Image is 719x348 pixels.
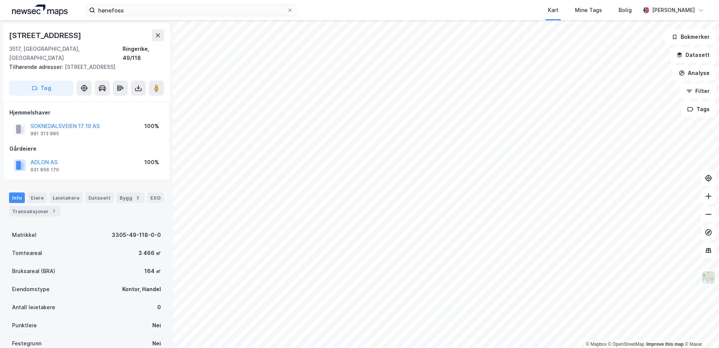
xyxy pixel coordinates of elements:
div: Transaksjoner [9,206,61,217]
div: Kontor, Handel [122,285,161,294]
div: Leietakere [50,192,82,203]
div: [STREET_ADDRESS] [9,63,158,72]
div: [PERSON_NAME] [652,6,695,15]
a: Improve this map [646,342,684,347]
div: Info [9,192,25,203]
div: Bygg [117,192,144,203]
div: Matrikkel [12,230,36,240]
div: Festegrunn [12,339,41,348]
div: 7 [50,208,58,215]
div: 3517, [GEOGRAPHIC_DATA], [GEOGRAPHIC_DATA] [9,44,123,63]
button: Datasett [670,47,716,63]
iframe: Chat Widget [681,312,719,348]
div: 164 ㎡ [144,267,161,276]
div: Bolig [619,6,632,15]
div: Punktleie [12,321,37,330]
input: Søk på adresse, matrikkel, gårdeiere, leietakere eller personer [95,5,287,16]
span: Tilhørende adresser: [9,64,65,70]
div: 931 856 170 [30,167,59,173]
div: Eiere [28,192,47,203]
div: Eiendomstype [12,285,50,294]
button: Analyse [672,66,716,81]
div: Tomteareal [12,249,42,258]
button: Filter [680,84,716,99]
div: ESG [147,192,164,203]
button: Tags [681,102,716,117]
div: Mine Tags [575,6,602,15]
div: 100% [144,158,159,167]
img: Z [701,270,716,285]
div: Antall leietakere [12,303,55,312]
div: Gårdeiere [9,144,164,153]
div: 2 [134,194,141,201]
a: Mapbox [586,342,607,347]
div: 0 [157,303,161,312]
div: Kart [548,6,558,15]
a: OpenStreetMap [608,342,645,347]
img: logo.a4113a55bc3d86da70a041830d287a7e.svg [12,5,68,16]
div: Ringerike, 49/118 [123,44,164,63]
div: 3305-49-118-0-0 [112,230,161,240]
div: 991 313 885 [30,131,59,137]
div: 3 466 ㎡ [138,249,161,258]
div: Kontrollprogram for chat [681,312,719,348]
div: Bruksareal (BRA) [12,267,55,276]
div: [STREET_ADDRESS] [9,29,83,41]
div: Hjemmelshaver [9,108,164,117]
button: Bokmerker [665,29,716,44]
div: Nei [152,339,161,348]
button: Tag [9,81,74,96]
div: Nei [152,321,161,330]
div: 100% [144,122,159,131]
div: Datasett [85,192,114,203]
